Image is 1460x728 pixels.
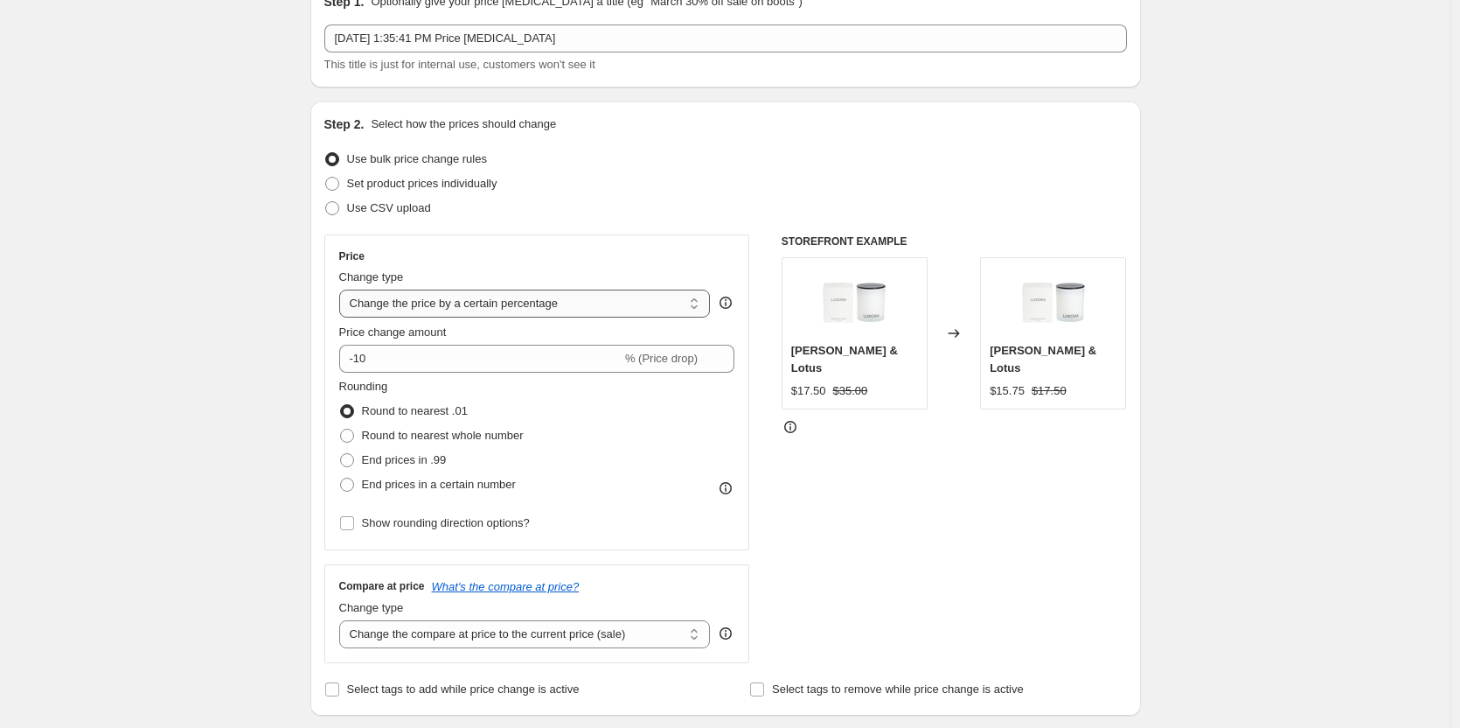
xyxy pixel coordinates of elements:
[1032,382,1067,400] strike: $17.50
[791,344,898,374] span: [PERSON_NAME] & Lotus
[339,601,404,614] span: Change type
[819,267,889,337] img: 2024JARS_82945d4f-cc73-43ab-9f52-501fa6e4e8c9_80x.jpg
[717,294,734,311] div: help
[324,58,595,71] span: This title is just for internal use, customers won't see it
[339,345,622,373] input: -15
[791,382,826,400] div: $17.50
[324,24,1127,52] input: 30% off holiday sale
[347,201,431,214] span: Use CSV upload
[362,429,524,442] span: Round to nearest whole number
[339,325,447,339] span: Price change amount
[339,579,425,593] h3: Compare at price
[339,249,365,263] h3: Price
[339,270,404,283] span: Change type
[1019,267,1088,337] img: 2024JARS_82945d4f-cc73-43ab-9f52-501fa6e4e8c9_80x.jpg
[717,625,734,642] div: help
[625,352,698,365] span: % (Price drop)
[772,682,1024,696] span: Select tags to remove while price change is active
[347,152,487,165] span: Use bulk price change rules
[339,380,388,393] span: Rounding
[990,382,1025,400] div: $15.75
[432,580,580,593] button: What's the compare at price?
[362,516,530,529] span: Show rounding direction options?
[347,177,497,190] span: Set product prices individually
[371,115,556,133] p: Select how the prices should change
[347,682,580,696] span: Select tags to add while price change is active
[362,453,447,466] span: End prices in .99
[990,344,1096,374] span: [PERSON_NAME] & Lotus
[324,115,365,133] h2: Step 2.
[362,478,516,491] span: End prices in a certain number
[362,404,468,417] span: Round to nearest .01
[833,382,868,400] strike: $35.00
[782,234,1127,248] h6: STOREFRONT EXAMPLE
